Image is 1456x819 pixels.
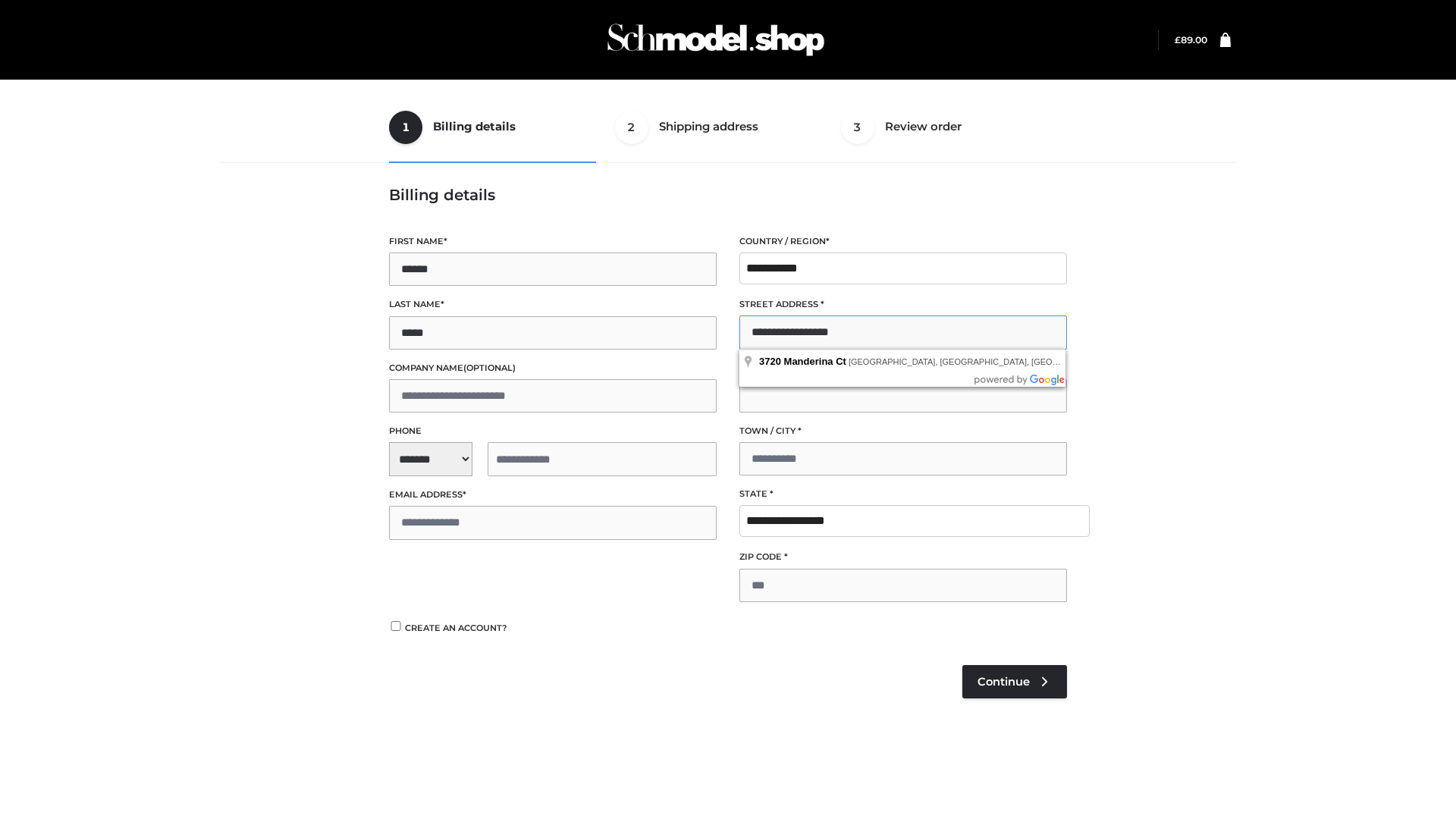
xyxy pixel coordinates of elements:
bdi: 89.00 [1175,34,1207,45]
label: Country / Region [739,234,1067,249]
label: First name [389,234,717,249]
span: Create an account? [405,623,507,633]
label: Company name [389,361,717,375]
label: ZIP Code [739,550,1067,564]
label: State [739,487,1067,501]
label: Phone [389,424,717,438]
span: 3720 [759,356,781,367]
span: Manderina Ct [784,356,846,367]
span: [GEOGRAPHIC_DATA], [GEOGRAPHIC_DATA], [GEOGRAPHIC_DATA] [849,357,1119,366]
h3: Billing details [389,186,1067,204]
label: Town / City [739,424,1067,438]
img: Schmodel Admin 964 [602,10,830,70]
a: £89.00 [1175,34,1207,45]
input: Create an account? [389,621,403,631]
span: £ [1175,34,1181,45]
label: Last name [389,297,717,312]
a: Continue [962,665,1067,698]
span: (optional) [463,362,516,373]
label: Email address [389,488,717,502]
label: Street address [739,297,1067,312]
span: Continue [977,675,1030,689]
